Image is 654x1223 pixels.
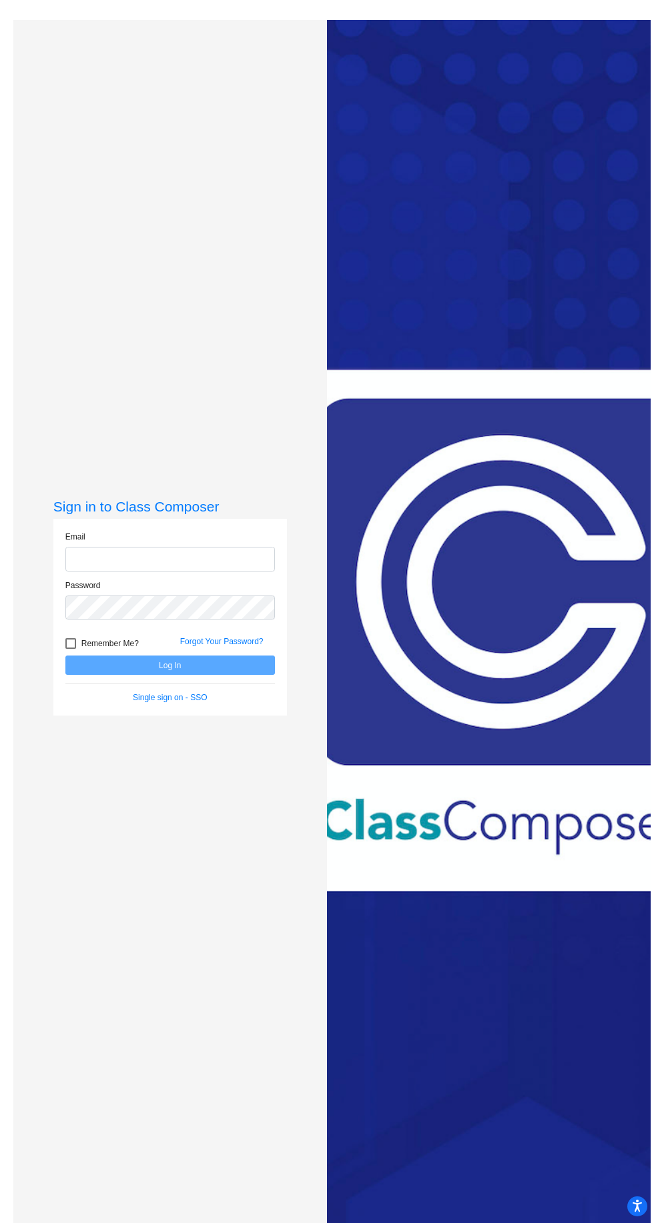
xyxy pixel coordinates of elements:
label: Email [65,531,85,543]
a: Forgot Your Password? [180,637,264,646]
h3: Sign in to Class Composer [53,498,287,515]
a: Single sign on - SSO [133,693,207,702]
button: Log In [65,656,275,675]
span: Remember Me? [81,636,139,652]
label: Password [65,579,101,591]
